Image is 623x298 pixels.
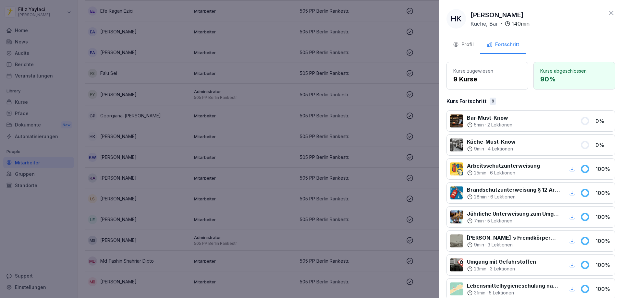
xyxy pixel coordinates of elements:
button: Profil [446,36,480,54]
div: HK [446,9,466,29]
div: · [467,290,560,296]
p: 3 Lektionen [490,266,515,272]
p: 31 min [474,290,485,296]
p: 100 % [595,261,612,269]
p: Arbeitsschutzunterweisung [467,162,540,170]
p: Umgang mit Gefahrstoffen [467,258,536,266]
p: [PERSON_NAME]`s Fremdkörpermanagement [467,234,560,242]
p: 5 min [474,122,484,128]
p: 0 % [595,141,612,149]
div: · [467,194,560,200]
p: 4 Lektionen [488,146,513,152]
div: · [467,266,536,272]
p: 28 min [474,194,487,200]
div: · [467,242,560,248]
p: Kurse zugewiesen [453,67,521,74]
div: 9 [490,98,496,105]
p: 7 min [474,218,484,224]
p: 6 Lektionen [490,170,515,176]
p: [PERSON_NAME] [470,10,524,20]
p: 9 min [474,146,484,152]
div: · [470,20,530,28]
div: · [467,170,540,176]
p: 5 Lektionen [487,218,512,224]
div: · [467,122,512,128]
p: 9 min [474,242,484,248]
p: 2 Lektionen [487,122,512,128]
div: Fortschritt [487,41,519,48]
p: Küche, Bar [470,20,498,28]
p: 100 % [595,213,612,221]
p: 5 Lektionen [489,290,514,296]
p: Küche-Must-Know [467,138,516,146]
p: 90 % [540,74,608,84]
p: 100 % [595,237,612,245]
p: Lebensmittelhygieneschulung nach EU-Verordnung (EG) Nr. 852 / 2004 [467,282,560,290]
p: Brandschutzunterweisung § 12 ArbSchG [467,186,560,194]
p: 100 % [595,285,612,293]
button: Fortschritt [480,36,526,54]
p: Bar-Must-Know [467,114,512,122]
p: 6 Lektionen [490,194,516,200]
p: Kurs Fortschritt [446,97,486,105]
p: 140 min [512,20,530,28]
p: 23 min [474,266,486,272]
p: 100 % [595,189,612,197]
div: · [467,218,560,224]
p: 100 % [595,165,612,173]
p: 25 min [474,170,486,176]
p: 0 % [595,117,612,125]
div: Profil [453,41,474,48]
div: · [467,146,516,152]
p: Jährliche Unterweisung zum Umgang mit Schankanlagen [467,210,560,218]
p: 9 Kurse [453,74,521,84]
p: 3 Lektionen [488,242,513,248]
p: Kurse abgeschlossen [540,67,608,74]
